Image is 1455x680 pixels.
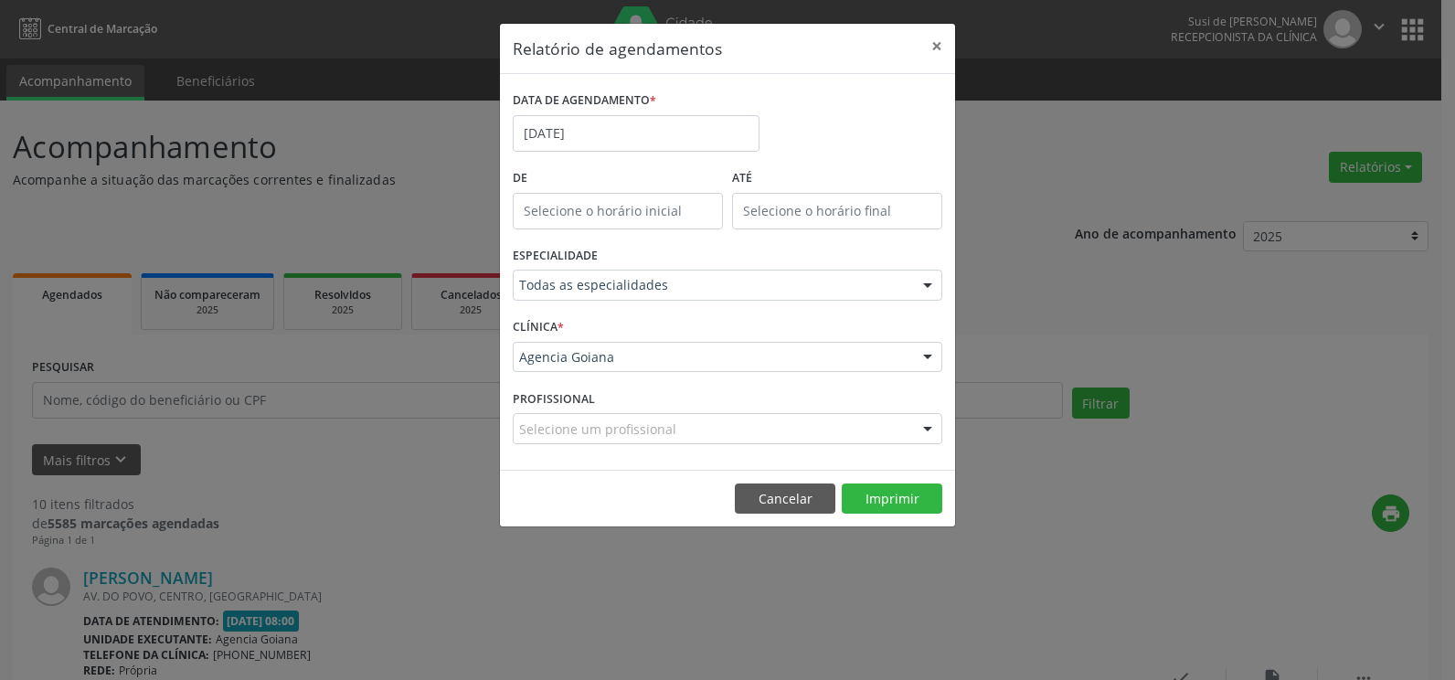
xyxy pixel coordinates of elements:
input: Selecione uma data ou intervalo [513,115,759,152]
input: Selecione o horário inicial [513,193,723,229]
label: CLÍNICA [513,313,564,342]
h5: Relatório de agendamentos [513,37,722,60]
label: De [513,165,723,193]
input: Selecione o horário final [732,193,942,229]
label: ESPECIALIDADE [513,242,598,271]
label: PROFISSIONAL [513,385,595,413]
button: Close [919,24,955,69]
button: Imprimir [842,483,942,515]
label: ATÉ [732,165,942,193]
span: Todas as especialidades [519,276,905,294]
button: Cancelar [735,483,835,515]
span: Selecione um profissional [519,420,676,439]
label: DATA DE AGENDAMENTO [513,87,656,115]
span: Agencia Goiana [519,348,905,367]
